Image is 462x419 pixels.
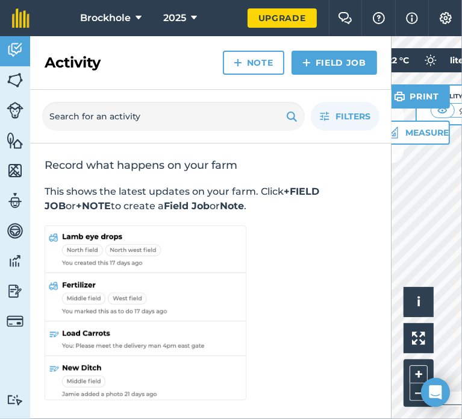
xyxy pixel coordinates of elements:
[410,383,428,401] button: –
[421,378,450,407] div: Open Intercom Messenger
[386,127,398,139] img: Ruler icon
[336,110,370,123] span: Filters
[7,282,23,300] img: svg+xml;base64,PD94bWwgdmVyc2lvbj0iMS4wIiBlbmNvZGluZz0idXRmLTgiPz4KPCEtLSBHZW5lcmF0b3I6IEFkb2JlIE...
[302,55,311,70] img: svg+xml;base64,PHN2ZyB4bWxucz0iaHR0cDovL3d3dy53My5vcmcvMjAwMC9zdmciIHdpZHRoPSIxNCIgaGVpZ2h0PSIyNC...
[7,192,23,210] img: svg+xml;base64,PD94bWwgdmVyc2lvbj0iMS4wIiBlbmNvZGluZz0idXRmLTgiPz4KPCEtLSBHZW5lcmF0b3I6IEFkb2JlIE...
[248,8,317,28] a: Upgrade
[286,109,298,124] img: svg+xml;base64,PHN2ZyB4bWxucz0iaHR0cDovL3d3dy53My5vcmcvMjAwMC9zdmciIHdpZHRoPSIxOSIgaGVpZ2h0PSIyNC...
[45,184,377,213] p: This shows the latest updates on your farm. Click or to create a or .
[338,12,352,24] img: Two speech bubbles overlapping with the left bubble in the forefront
[220,200,244,212] strong: Note
[375,48,450,72] button: 22 °C
[439,12,453,24] img: A cog icon
[394,89,405,104] img: svg+xml;base64,PHN2ZyB4bWxucz0iaHR0cDovL3d3dy53My5vcmcvMjAwMC9zdmciIHdpZHRoPSIxOSIgaGVpZ2h0PSIyNC...
[412,332,425,345] img: Four arrows, one pointing top left, one top right, one bottom right and the last bottom left
[7,131,23,150] img: svg+xml;base64,PHN2ZyB4bWxucz0iaHR0cDovL3d3dy53My5vcmcvMjAwMC9zdmciIHdpZHRoPSI1NiIgaGVpZ2h0PSI2MC...
[7,71,23,89] img: svg+xml;base64,PHN2ZyB4bWxucz0iaHR0cDovL3d3dy53My5vcmcvMjAwMC9zdmciIHdpZHRoPSI1NiIgaGVpZ2h0PSI2MC...
[404,287,434,317] button: i
[311,102,379,131] button: Filters
[76,200,111,212] strong: +NOTE
[7,222,23,240] img: svg+xml;base64,PD94bWwgdmVyc2lvbj0iMS4wIiBlbmNvZGluZz0idXRmLTgiPz4KPCEtLSBHZW5lcmF0b3I6IEFkb2JlIE...
[164,200,210,212] strong: Field Job
[373,121,450,145] button: Measure
[45,53,101,72] h2: Activity
[417,294,420,309] span: i
[234,55,242,70] img: svg+xml;base64,PHN2ZyB4bWxucz0iaHR0cDovL3d3dy53My5vcmcvMjAwMC9zdmciIHdpZHRoPSIxNCIgaGVpZ2h0PSIyNC...
[383,84,451,109] button: Print
[7,162,23,180] img: svg+xml;base64,PHN2ZyB4bWxucz0iaHR0cDovL3d3dy53My5vcmcvMjAwMC9zdmciIHdpZHRoPSI1NiIgaGVpZ2h0PSI2MC...
[163,11,186,25] span: 2025
[7,41,23,59] img: svg+xml;base64,PD94bWwgdmVyc2lvbj0iMS4wIiBlbmNvZGluZz0idXRmLTgiPz4KPCEtLSBHZW5lcmF0b3I6IEFkb2JlIE...
[7,394,23,406] img: svg+xml;base64,PD94bWwgdmVyc2lvbj0iMS4wIiBlbmNvZGluZz0idXRmLTgiPz4KPCEtLSBHZW5lcmF0b3I6IEFkb2JlIE...
[223,51,284,75] a: Note
[387,48,409,72] span: 22 ° C
[80,11,131,25] span: Brockhole
[372,12,386,24] img: A question mark icon
[292,51,377,75] a: Field Job
[7,252,23,270] img: svg+xml;base64,PD94bWwgdmVyc2lvbj0iMS4wIiBlbmNvZGluZz0idXRmLTgiPz4KPCEtLSBHZW5lcmF0b3I6IEFkb2JlIE...
[7,102,23,119] img: svg+xml;base64,PD94bWwgdmVyc2lvbj0iMS4wIiBlbmNvZGluZz0idXRmLTgiPz4KPCEtLSBHZW5lcmF0b3I6IEFkb2JlIE...
[410,365,428,383] button: +
[406,11,418,25] img: svg+xml;base64,PHN2ZyB4bWxucz0iaHR0cDovL3d3dy53My5vcmcvMjAwMC9zdmciIHdpZHRoPSIxNyIgaGVpZ2h0PSIxNy...
[7,313,23,330] img: svg+xml;base64,PD94bWwgdmVyc2lvbj0iMS4wIiBlbmNvZGluZz0idXRmLTgiPz4KPCEtLSBHZW5lcmF0b3I6IEFkb2JlIE...
[419,48,443,72] img: svg+xml;base64,PD94bWwgdmVyc2lvbj0iMS4wIiBlbmNvZGluZz0idXRmLTgiPz4KPCEtLSBHZW5lcmF0b3I6IEFkb2JlIE...
[12,8,30,28] img: fieldmargin Logo
[42,102,305,131] input: Search for an activity
[45,158,377,172] h2: Record what happens on your farm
